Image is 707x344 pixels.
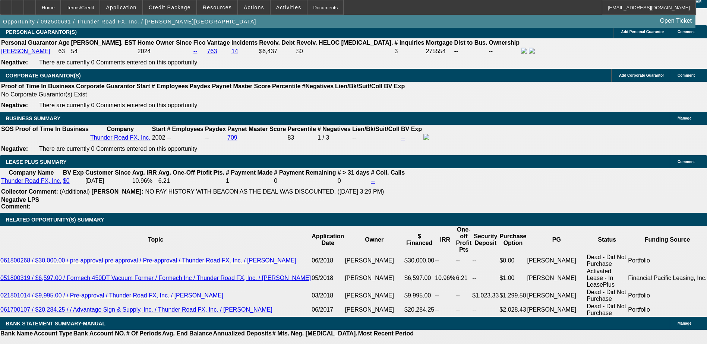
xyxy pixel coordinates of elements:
td: 0 [274,177,336,185]
span: There are currently 0 Comments entered on this opportunity [39,59,197,66]
td: Dead - Did Not Purchase [586,303,628,317]
b: Customer Since [85,169,131,176]
a: 14 [231,48,238,54]
th: Status [586,226,628,254]
a: Thunder Road FX, Inc. [1,178,61,184]
b: Paynet Master Score [212,83,271,89]
th: Application Date [311,226,344,254]
th: PG [527,226,586,254]
td: 0 [337,177,370,185]
b: Vantage [207,39,230,46]
th: Funding Source [628,226,707,254]
span: Opportunity / 092500691 / Thunder Road FX, Inc. / [PERSON_NAME][GEOGRAPHIC_DATA] [3,19,256,25]
td: $30,000.00 [404,254,435,268]
b: # Inquiries [394,39,424,46]
th: # Of Periods [126,330,162,337]
b: Paydex [205,126,226,132]
td: [PERSON_NAME] [344,254,404,268]
a: Thunder Road FX, Inc. [90,134,151,141]
td: [DATE] [85,177,131,185]
td: $2,028.43 [499,303,527,317]
span: There are currently 0 Comments entered on this opportunity [39,146,197,152]
td: Activated Lease - In LeasePlus [586,268,628,289]
b: # Employees [167,126,203,132]
th: Annualized Deposits [212,330,272,337]
td: [PERSON_NAME] [344,289,404,303]
td: 275554 [426,47,453,55]
td: [PERSON_NAME] [527,303,586,317]
td: [PERSON_NAME] [527,268,586,289]
b: Revolv. Debt [259,39,295,46]
span: Credit Package [149,4,191,10]
img: facebook-icon.png [521,48,527,54]
th: Account Type [33,330,73,337]
td: 6.21 [455,268,472,289]
td: -- [472,303,499,317]
b: Negative: [1,59,28,66]
button: Activities [271,0,307,15]
td: Portfolio [628,254,707,268]
th: # Mts. Neg. [MEDICAL_DATA]. [272,330,358,337]
b: Percentile [287,126,316,132]
b: Company [107,126,134,132]
span: Comment [678,160,695,164]
th: IRR [435,226,455,254]
td: [PERSON_NAME] [527,254,586,268]
th: Bank Account NO. [73,330,126,337]
span: BUSINESS SUMMARY [6,115,60,121]
b: Personal Guarantor [1,39,57,46]
a: -- [371,178,375,184]
b: # Employees [152,83,188,89]
a: -- [193,48,198,54]
span: Application [106,4,136,10]
th: Avg. End Balance [162,330,213,337]
td: [PERSON_NAME] [344,303,404,317]
th: Owner [344,226,404,254]
b: BV Exp [401,126,422,132]
div: 1 / 3 [318,134,351,141]
b: Negative: [1,146,28,152]
button: Credit Package [143,0,196,15]
a: $0 [63,178,70,184]
button: Resources [197,0,237,15]
a: -- [401,134,405,141]
span: -- [167,134,171,141]
img: linkedin-icon.png [529,48,535,54]
b: Start [152,126,165,132]
a: 763 [207,48,217,54]
td: 06/2018 [311,254,344,268]
td: 54 [71,47,136,55]
b: Lien/Bk/Suit/Coll [335,83,382,89]
b: # Negatives [318,126,351,132]
td: Portfolio [628,303,707,317]
td: $20,284.25 [404,303,435,317]
b: Paynet Master Score [227,126,286,132]
a: 021801014 / $9,995.00 / / Pre-approval / Thunder Road FX, Inc. / [PERSON_NAME] [0,292,223,299]
b: BV Exp [384,83,405,89]
b: Percentile [272,83,300,89]
b: Home Owner Since [138,39,192,46]
td: 1 [225,177,273,185]
td: $6,597.00 [404,268,435,289]
a: 051800319 / $6,597.00 / Formech 450DT Vacuum Former / Formech Inc / Thunder Road FX, Inc. / [PERS... [0,275,311,281]
a: [PERSON_NAME] [1,48,50,54]
th: Security Deposit [472,226,499,254]
td: -- [455,254,472,268]
div: 83 [287,134,316,141]
b: Avg. One-Off Ptofit Pts. [158,169,224,176]
td: 2002 [152,134,166,142]
b: # Coll. Calls [371,169,405,176]
td: -- [472,268,499,289]
td: -- [435,289,455,303]
th: Most Recent Period [358,330,414,337]
td: -- [205,134,226,142]
b: Start [136,83,150,89]
td: -- [472,254,499,268]
b: Fico [193,39,206,46]
span: Actions [244,4,264,10]
span: RELATED OPPORTUNITY(S) SUMMARY [6,217,104,223]
b: Dist to Bus. [454,39,487,46]
b: Age [58,39,69,46]
td: No Corporate Guarantor(s) Exist [1,91,408,98]
span: Comment [678,73,695,77]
